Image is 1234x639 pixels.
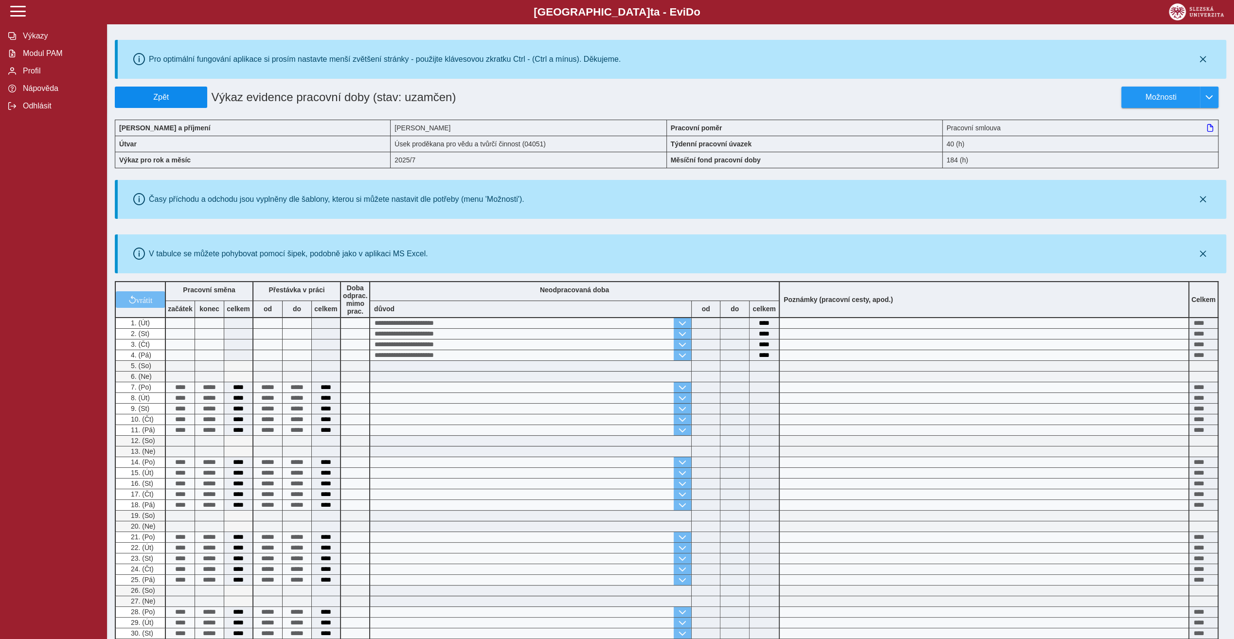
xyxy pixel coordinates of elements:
span: 23. (St) [129,554,153,562]
b: od [692,305,720,313]
b: celkem [224,305,252,313]
span: D [686,6,694,18]
div: Úsek proděkana pro vědu a tvůrčí činnost (04051) [391,136,666,152]
span: o [694,6,700,18]
div: [PERSON_NAME] [391,120,666,136]
b: Útvar [119,140,137,148]
span: 7. (Po) [129,383,151,391]
span: 3. (Čt) [129,340,150,348]
span: 9. (St) [129,405,149,412]
span: 26. (So) [129,586,155,594]
div: 2025/7 [391,152,666,168]
span: 29. (Út) [129,619,154,626]
b: Týdenní pracovní úvazek [671,140,752,148]
div: Časy příchodu a odchodu jsou vyplněny dle šablony, kterou si můžete nastavit dle potřeby (menu 'M... [149,195,524,204]
span: Nápověda [20,84,99,93]
span: 2. (St) [129,330,149,337]
b: Měsíční fond pracovní doby [671,156,761,164]
div: 40 (h) [943,136,1218,152]
span: Profil [20,67,99,75]
b: [GEOGRAPHIC_DATA] a - Evi [29,6,1205,18]
b: celkem [312,305,340,313]
b: Poznámky (pracovní cesty, apod.) [780,296,897,303]
span: Zpět [119,93,203,102]
span: 24. (Čt) [129,565,154,573]
span: 30. (St) [129,629,153,637]
div: Pracovní smlouva [943,120,1218,136]
span: 14. (Po) [129,458,155,466]
span: 20. (Ne) [129,522,156,530]
b: začátek [166,305,195,313]
span: 18. (Pá) [129,501,155,509]
b: Přestávka v práci [268,286,324,294]
span: 4. (Pá) [129,351,151,359]
button: Zpět [115,87,207,108]
span: 17. (Čt) [129,490,154,498]
div: 184 (h) [943,152,1218,168]
b: Neodpracovaná doba [540,286,609,294]
span: 12. (So) [129,437,155,444]
b: Celkem [1191,296,1216,303]
span: 6. (Ne) [129,373,152,380]
span: 21. (Po) [129,533,155,541]
span: 5. (So) [129,362,151,370]
span: vrátit [136,296,153,303]
span: Modul PAM [20,49,99,58]
span: 13. (Ne) [129,447,156,455]
span: Výkazy [20,32,99,40]
span: t [650,6,653,18]
span: 28. (Po) [129,608,155,616]
b: do [283,305,311,313]
b: Pracovní směna [183,286,235,294]
span: 22. (Út) [129,544,154,551]
span: 10. (Čt) [129,415,154,423]
span: 19. (So) [129,512,155,519]
img: logo_web_su.png [1169,3,1224,20]
b: celkem [750,305,779,313]
span: 16. (St) [129,479,153,487]
h1: Výkaz evidence pracovní doby (stav: uzamčen) [207,87,578,108]
button: vrátit [116,291,165,308]
b: Výkaz pro rok a měsíc [119,156,191,164]
b: do [720,305,749,313]
b: [PERSON_NAME] a příjmení [119,124,210,132]
b: od [253,305,282,313]
span: 25. (Pá) [129,576,155,584]
b: konec [195,305,224,313]
span: Odhlásit [20,102,99,110]
span: 11. (Pá) [129,426,155,434]
span: Možnosti [1129,93,1192,102]
b: Pracovní poměr [671,124,722,132]
span: 8. (Út) [129,394,150,402]
div: Pro optimální fungování aplikace si prosím nastavte menší zvětšení stránky - použijte klávesovou ... [149,55,621,64]
button: Možnosti [1121,87,1200,108]
b: Doba odprac. mimo prac. [343,284,368,315]
b: důvod [374,305,394,313]
span: 27. (Ne) [129,597,156,605]
div: V tabulce se můžete pohybovat pomocí šipek, podobně jako v aplikaci MS Excel. [149,249,428,258]
span: 15. (Út) [129,469,154,477]
span: 1. (Út) [129,319,150,327]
